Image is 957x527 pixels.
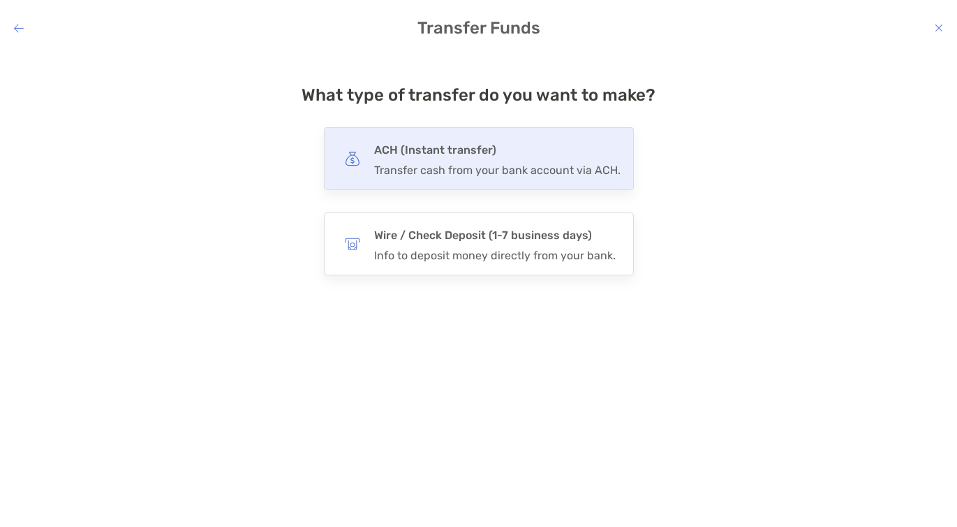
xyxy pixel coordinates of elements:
img: button icon [345,236,360,252]
h4: What type of transfer do you want to make? [302,85,655,105]
h4: ACH (Instant transfer) [374,140,621,160]
div: Info to deposit money directly from your bank. [374,249,616,262]
div: Transfer cash from your bank account via ACH. [374,164,621,177]
h4: Wire / Check Deposit (1-7 business days) [374,226,616,245]
img: button icon [345,151,360,166]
